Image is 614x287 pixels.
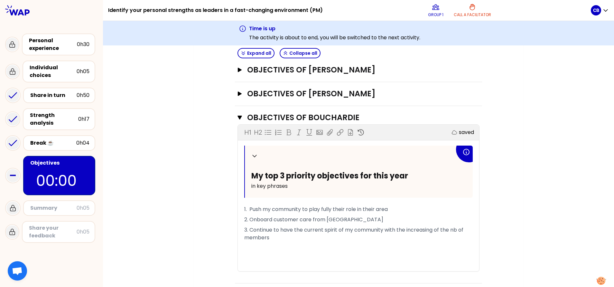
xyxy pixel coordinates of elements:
button: Collapse all [280,48,321,58]
div: Share in turn [30,91,77,99]
div: 0h05 [77,68,89,75]
p: saved [459,129,474,136]
div: 0h05 [77,228,89,236]
p: The activity is about to end, you will be switched to the next activity. [249,34,420,42]
p: Group 1 [428,12,443,17]
div: Summary [30,204,77,212]
div: 0h50 [77,91,89,99]
button: Objectives of [PERSON_NAME] [237,65,479,75]
span: 2. Onboard customer care from [GEOGRAPHIC_DATA] [244,216,383,223]
h3: Objectives of [PERSON_NAME] [247,89,458,99]
div: Individual choices [30,64,77,79]
div: 0h05 [77,204,89,212]
p: H2 [254,128,262,137]
div: 0h17 [78,115,89,123]
div: Strength analysis [30,111,78,127]
h3: Objectives of [PERSON_NAME] [247,65,458,75]
p: Call a facilitator [454,12,491,17]
button: Objectives of [PERSON_NAME] [237,89,479,99]
div: Objectives [30,159,89,167]
h3: Time is up [249,25,420,33]
p: H1 [244,128,251,137]
div: 0h04 [76,139,89,147]
button: Objectives of bouchardie [237,112,479,123]
p: 00:00 [36,169,82,192]
div: Personal experience [29,37,77,52]
span: My top 3 priority objectives for this year [251,170,408,181]
h3: Objectives of bouchardie [247,112,457,123]
div: 0h30 [77,41,89,48]
div: Break ☕️ [30,139,76,147]
span: 1. Push my community to play fully their role in their area [244,206,388,213]
div: Ouvrir le chat [8,261,27,281]
span: 3. Continue to have the current spirit of my community with the increasing of the nb of members [244,226,465,241]
button: Group 1 [425,1,446,20]
span: in key phrases [251,182,288,190]
button: CB [591,5,609,15]
p: CB [593,7,599,14]
div: Share your feedback [29,224,77,240]
button: Call a facilitator [451,1,494,20]
button: Expand all [237,48,274,58]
